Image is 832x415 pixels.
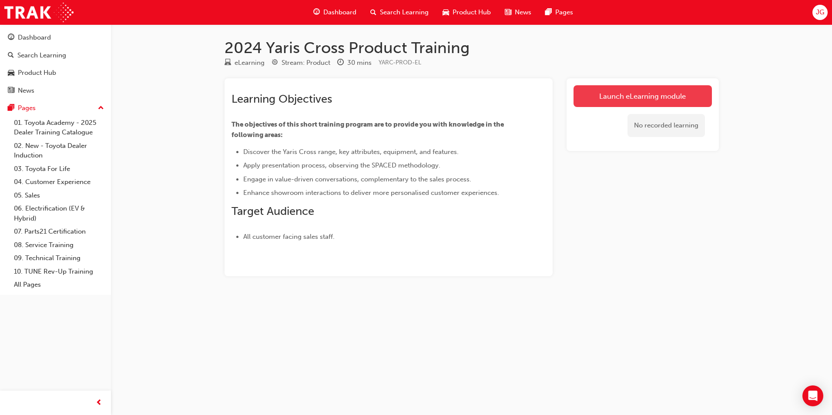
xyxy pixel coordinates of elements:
[98,103,104,114] span: up-icon
[8,69,14,77] span: car-icon
[3,30,107,46] a: Dashboard
[18,68,56,78] div: Product Hub
[306,3,363,21] a: guage-iconDashboard
[10,278,107,291] a: All Pages
[812,5,828,20] button: JG
[498,3,538,21] a: news-iconNews
[17,50,66,60] div: Search Learning
[8,34,14,42] span: guage-icon
[574,85,712,107] a: Launch eLearning module
[231,204,314,218] span: Target Audience
[380,7,429,17] span: Search Learning
[8,52,14,60] span: search-icon
[225,38,719,57] h1: 2024 Yaris Cross Product Training
[436,3,498,21] a: car-iconProduct Hub
[337,59,344,67] span: clock-icon
[3,65,107,81] a: Product Hub
[323,7,356,17] span: Dashboard
[10,225,107,238] a: 07. Parts21 Certification
[370,7,376,18] span: search-icon
[243,175,471,183] span: Engage in value-driven conversations, complementary to the sales process.
[545,7,552,18] span: pages-icon
[243,161,440,169] span: Apply presentation process, observing the SPACED methodology.
[272,57,330,68] div: Stream
[627,114,705,137] div: No recorded learning
[555,7,573,17] span: Pages
[231,92,332,106] span: Learning Objectives
[10,189,107,202] a: 05. Sales
[243,148,459,156] span: Discover the Yaris Cross range, key attributes, equipment, and features.
[10,265,107,278] a: 10. TUNE Rev-Up Training
[10,139,107,162] a: 02. New - Toyota Dealer Induction
[443,7,449,18] span: car-icon
[505,7,511,18] span: news-icon
[18,33,51,43] div: Dashboard
[10,162,107,176] a: 03. Toyota For Life
[282,58,330,68] div: Stream: Product
[10,175,107,189] a: 04. Customer Experience
[3,47,107,64] a: Search Learning
[363,3,436,21] a: search-iconSearch Learning
[10,238,107,252] a: 08. Service Training
[3,100,107,116] button: Pages
[10,251,107,265] a: 09. Technical Training
[453,7,491,17] span: Product Hub
[243,189,499,197] span: Enhance showroom interactions to deliver more personalised customer experiences.
[538,3,580,21] a: pages-iconPages
[96,398,102,408] span: prev-icon
[3,28,107,100] button: DashboardSearch LearningProduct HubNews
[272,59,278,67] span: target-icon
[3,83,107,99] a: News
[18,86,34,96] div: News
[225,59,231,67] span: learningResourceType_ELEARNING-icon
[10,202,107,225] a: 06. Electrification (EV & Hybrid)
[18,103,36,113] div: Pages
[10,116,107,139] a: 01. Toyota Academy - 2025 Dealer Training Catalogue
[379,59,421,66] span: Learning resource code
[816,7,824,17] span: JG
[8,104,14,112] span: pages-icon
[802,385,823,406] div: Open Intercom Messenger
[231,120,505,139] span: The objectives of this short training program are to provide you with knowledge in the following ...
[4,3,74,22] img: Trak
[515,7,531,17] span: News
[225,57,265,68] div: Type
[347,58,372,68] div: 30 mins
[235,58,265,68] div: eLearning
[337,57,372,68] div: Duration
[8,87,14,95] span: news-icon
[313,7,320,18] span: guage-icon
[243,233,335,241] span: All customer facing sales staff.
